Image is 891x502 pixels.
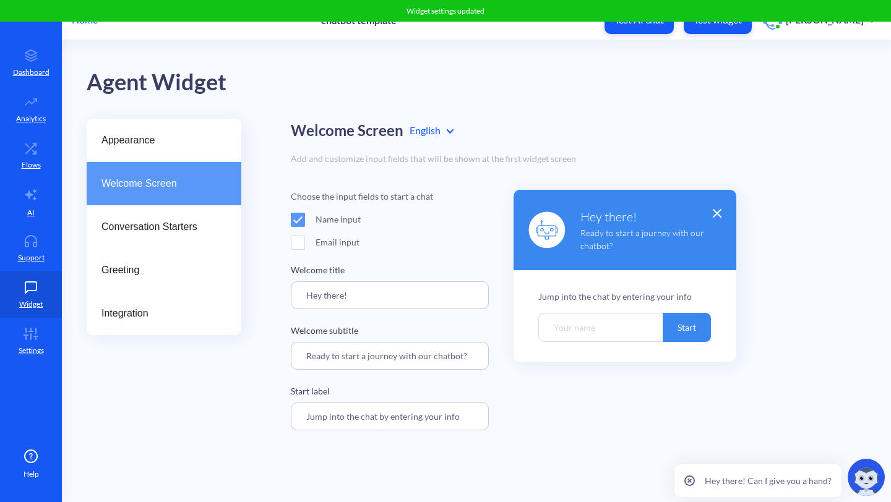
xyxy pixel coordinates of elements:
[662,312,712,342] div: Start
[101,219,217,234] span: Conversation Starters
[87,119,241,162] a: Appearance
[291,402,489,430] input: Start label
[580,208,713,226] p: Hey there!
[16,113,46,124] p: Analytics
[24,469,39,480] span: Help
[291,190,489,203] div: Choose the input fields to start a chat
[87,205,241,249] a: Conversation Starters
[87,162,241,205] a: Welcome Screen
[291,324,489,337] p: Welcome subtitle
[410,123,454,138] div: English
[101,133,217,148] span: Appearance
[538,313,712,342] div: Your name
[291,281,489,309] input: title
[87,292,241,335] a: Integration
[291,263,489,276] p: Welcome title
[291,342,489,370] input: subtitle
[101,263,217,278] span: Greeting
[87,249,241,292] a: Greeting
[27,207,35,218] p: AI
[18,252,45,263] p: Support
[19,345,44,356] p: Settings
[291,213,489,226] div: Name input
[291,385,489,398] p: Start label
[13,67,49,78] p: Dashboard
[19,299,43,310] p: Widget
[528,211,566,249] img: logo
[580,226,713,252] p: Ready to start a journey with our chatbot?
[291,122,403,140] h2: Welcome Screen
[22,160,41,171] p: Flows
[101,306,217,321] span: Integration
[101,176,217,191] span: Welcome Screen
[538,290,712,303] div: Jump into the chat by entering your info
[407,6,484,15] span: Widget settings updated
[291,152,866,165] div: Add and customize input fields that will be shown at the first widget screen
[848,459,885,496] img: copilot-icon.svg
[87,65,891,100] div: Agent Widget
[705,474,832,487] p: Hey there! Can I give you a hand?
[291,236,489,249] div: Email input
